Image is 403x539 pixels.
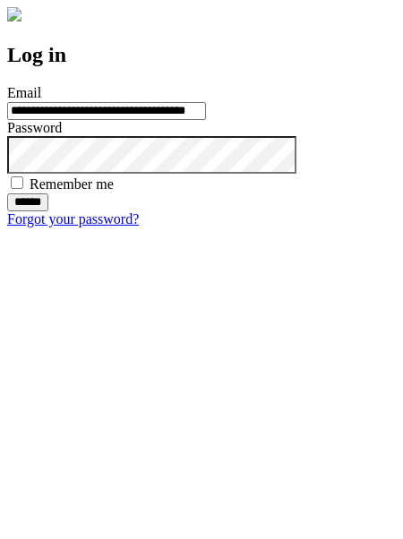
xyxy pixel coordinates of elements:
h2: Log in [7,43,396,67]
img: logo-4e3dc11c47720685a147b03b5a06dd966a58ff35d612b21f08c02c0306f2b779.png [7,7,21,21]
label: Email [7,85,41,100]
a: Forgot your password? [7,211,139,227]
label: Remember me [30,176,114,192]
label: Password [7,120,62,135]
